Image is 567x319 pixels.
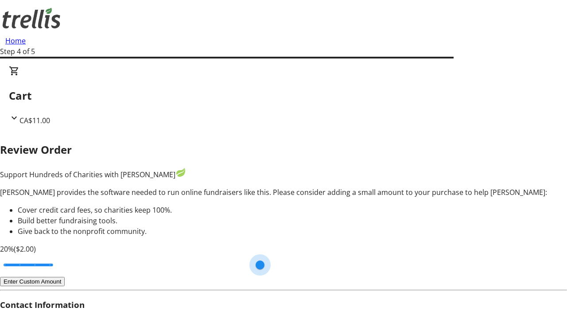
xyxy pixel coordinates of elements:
[18,226,567,237] li: Give back to the nonprofit community.
[9,88,558,104] h2: Cart
[19,116,50,125] span: CA$11.00
[9,66,558,126] div: CartCA$11.00
[18,205,567,215] li: Cover credit card fees, so charities keep 100%.
[18,215,567,226] li: Build better fundraising tools.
